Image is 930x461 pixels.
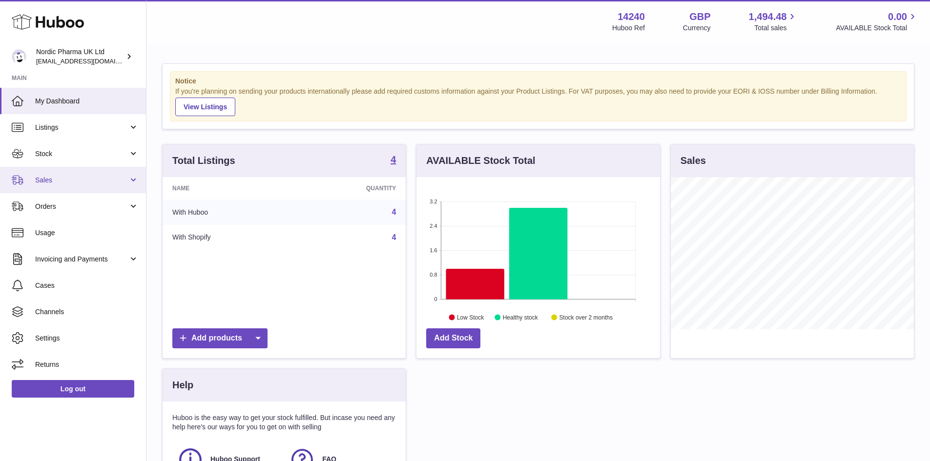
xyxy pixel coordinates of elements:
a: 4 [391,155,396,166]
text: Low Stock [457,314,484,321]
span: Invoicing and Payments [35,255,128,264]
span: Channels [35,307,139,317]
a: Log out [12,380,134,398]
span: Settings [35,334,139,343]
span: Sales [35,176,128,185]
strong: 4 [391,155,396,164]
text: 0.8 [430,272,437,278]
h3: Sales [681,154,706,167]
text: 1.6 [430,247,437,253]
span: Listings [35,123,128,132]
th: Quantity [294,177,406,200]
span: Cases [35,281,139,290]
span: 0.00 [888,10,907,23]
text: 0 [434,296,437,302]
a: Add Stock [426,328,480,348]
span: [EMAIL_ADDRESS][DOMAIN_NAME] [36,57,144,65]
span: Orders [35,202,128,211]
text: 3.2 [430,199,437,204]
text: Stock over 2 months [559,314,613,321]
div: If you're planning on sending your products internationally please add required customs informati... [175,87,901,116]
td: With Shopify [163,225,294,250]
span: AVAILABLE Stock Total [836,23,918,33]
div: Currency [683,23,711,33]
h3: Help [172,379,193,392]
span: Total sales [754,23,798,33]
strong: GBP [689,10,710,23]
span: My Dashboard [35,97,139,106]
a: 1,494.48 Total sales [749,10,798,33]
text: 2.4 [430,223,437,229]
strong: Notice [175,77,901,86]
strong: 14240 [618,10,645,23]
a: 4 [392,233,396,241]
h3: Total Listings [172,154,235,167]
span: Returns [35,360,139,369]
div: Nordic Pharma UK Ltd [36,47,124,66]
span: Stock [35,149,128,159]
p: Huboo is the easy way to get your stock fulfilled. But incase you need any help here's our ways f... [172,413,396,432]
img: internalAdmin-14240@internal.huboo.com [12,49,26,64]
th: Name [163,177,294,200]
span: 1,494.48 [749,10,787,23]
a: Add products [172,328,268,348]
a: View Listings [175,98,235,116]
span: Usage [35,228,139,238]
div: Huboo Ref [612,23,645,33]
a: 4 [392,208,396,216]
h3: AVAILABLE Stock Total [426,154,535,167]
text: Healthy stock [503,314,538,321]
a: 0.00 AVAILABLE Stock Total [836,10,918,33]
td: With Huboo [163,200,294,225]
